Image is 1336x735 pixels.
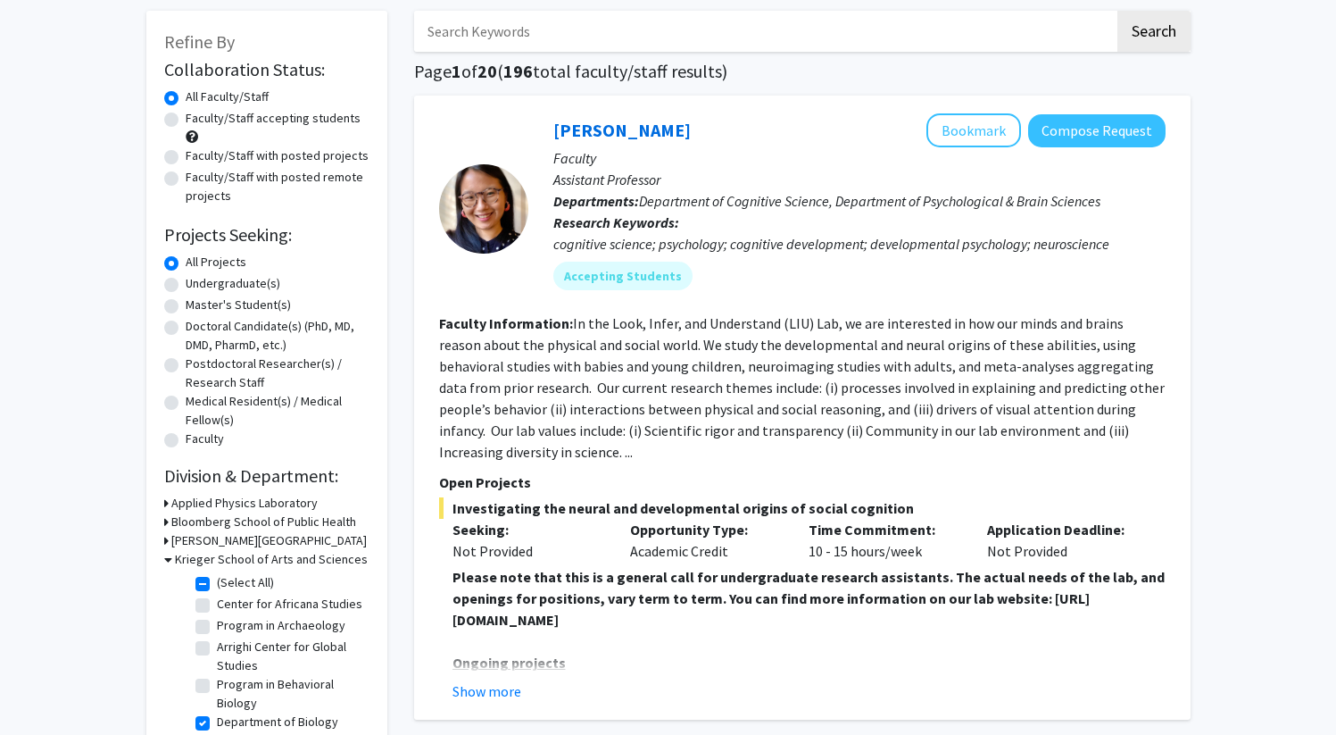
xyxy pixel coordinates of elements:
[186,296,291,314] label: Master's Student(s)
[414,11,1115,52] input: Search Keywords
[630,519,782,540] p: Opportunity Type:
[217,713,338,731] label: Department of Biology
[439,497,1166,519] span: Investigating the neural and developmental origins of social cognition
[186,274,280,293] label: Undergraduate(s)
[795,519,974,562] div: 10 - 15 hours/week
[452,519,604,540] p: Seeking:
[13,655,76,722] iframe: Chat
[217,573,274,592] label: (Select All)
[974,519,1152,562] div: Not Provided
[617,519,795,562] div: Academic Credit
[553,169,1166,190] p: Assistant Professor
[439,472,1166,493] p: Open Projects
[452,681,521,702] button: Show more
[186,430,224,448] label: Faculty
[987,519,1139,540] p: Application Deadline:
[1028,114,1166,147] button: Compose Request to Shari Liu
[164,224,369,246] h2: Projects Seeking:
[217,675,365,713] label: Program in Behavioral Biology
[186,317,369,355] label: Doctoral Candidate(s) (PhD, MD, DMD, PharmD, etc.)
[171,513,356,531] h3: Bloomberg School of Public Health
[553,192,639,210] b: Departments:
[553,233,1166,255] div: cognitive science; psychology; cognitive development; developmental psychology; neuroscience
[217,616,345,635] label: Program in Archaeology
[503,60,533,82] span: 196
[164,465,369,487] h2: Division & Department:
[452,540,604,562] div: Not Provided
[452,568,1165,629] strong: Please note that this is a general call for undergraduate research assistants. The actual needs o...
[439,314,573,332] b: Faculty Information:
[553,213,679,231] b: Research Keywords:
[926,113,1021,147] button: Add Shari Liu to Bookmarks
[553,262,693,290] mat-chip: Accepting Students
[164,59,369,80] h2: Collaboration Status:
[452,654,566,672] u: Ongoing projects
[164,30,235,53] span: Refine By
[1117,11,1191,52] button: Search
[217,595,362,614] label: Center for Africana Studies
[439,314,1165,461] fg-read-more: In the Look, Infer, and Understand (LIU) Lab, we are interested in how our minds and brains reaso...
[186,146,369,165] label: Faculty/Staff with posted projects
[186,168,369,205] label: Faculty/Staff with posted remote projects
[171,494,318,513] h3: Applied Physics Laboratory
[171,531,367,550] h3: [PERSON_NAME][GEOGRAPHIC_DATA]
[414,61,1191,82] h1: Page of ( total faculty/staff results)
[639,192,1100,210] span: Department of Cognitive Science, Department of Psychological & Brain Sciences
[186,109,361,128] label: Faculty/Staff accepting students
[809,519,960,540] p: Time Commitment:
[186,88,269,106] label: All Faculty/Staff
[186,253,246,271] label: All Projects
[477,60,497,82] span: 20
[175,550,368,569] h3: Krieger School of Arts and Sciences
[553,147,1166,169] p: Faculty
[452,60,461,82] span: 1
[186,355,369,392] label: Postdoctoral Researcher(s) / Research Staff
[553,119,691,141] a: [PERSON_NAME]
[217,638,365,675] label: Arrighi Center for Global Studies
[186,392,369,430] label: Medical Resident(s) / Medical Fellow(s)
